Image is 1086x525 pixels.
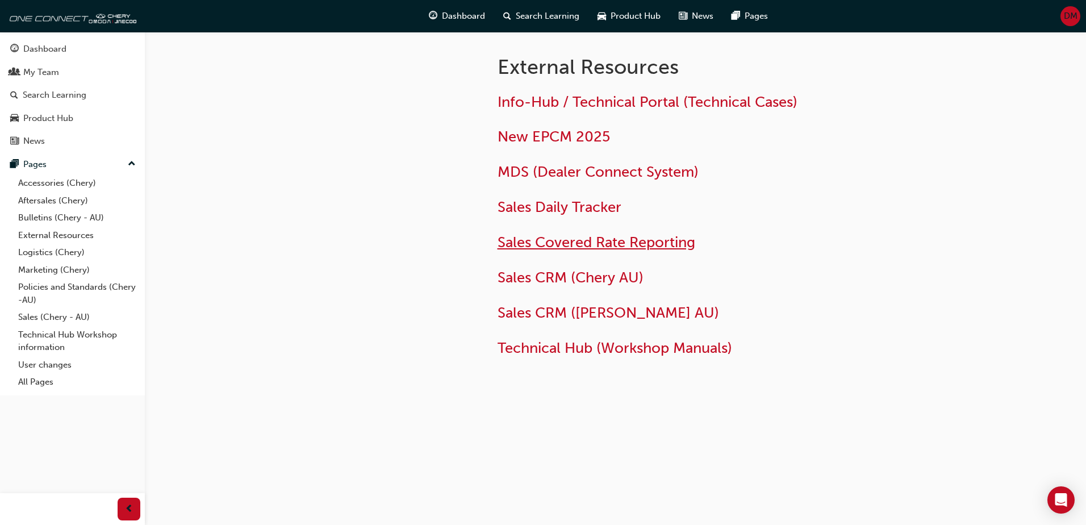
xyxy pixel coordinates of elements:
a: search-iconSearch Learning [494,5,588,28]
a: car-iconProduct Hub [588,5,670,28]
a: Sales CRM (Chery AU) [498,269,644,286]
a: Search Learning [5,85,140,106]
div: Product Hub [23,112,73,125]
a: Accessories (Chery) [14,174,140,192]
button: Pages [5,154,140,175]
a: Policies and Standards (Chery -AU) [14,278,140,309]
div: Pages [23,158,47,171]
a: news-iconNews [670,5,722,28]
span: search-icon [503,9,511,23]
span: Pages [745,10,768,23]
span: prev-icon [125,502,133,516]
a: New EPCM 2025 [498,128,610,145]
span: news-icon [679,9,687,23]
a: Bulletins (Chery - AU) [14,209,140,227]
span: Search Learning [516,10,579,23]
span: news-icon [10,136,19,147]
a: External Resources [14,227,140,244]
a: Dashboard [5,39,140,60]
a: Info-Hub / Technical Portal (Technical Cases) [498,93,797,111]
h1: External Resources [498,55,870,80]
span: News [692,10,713,23]
span: Product Hub [611,10,661,23]
a: Sales (Chery - AU) [14,309,140,326]
span: pages-icon [10,160,19,170]
div: Dashboard [23,43,66,56]
a: Technical Hub (Workshop Manuals) [498,339,732,357]
span: car-icon [10,114,19,124]
a: Technical Hub Workshop information [14,326,140,356]
span: up-icon [128,157,136,172]
a: Product Hub [5,108,140,129]
div: Open Intercom Messenger [1047,486,1075,514]
a: My Team [5,62,140,83]
span: guage-icon [429,9,437,23]
span: Dashboard [442,10,485,23]
a: Sales CRM ([PERSON_NAME] AU) [498,304,719,322]
span: car-icon [598,9,606,23]
span: DM [1064,10,1077,23]
a: Marketing (Chery) [14,261,140,279]
span: guage-icon [10,44,19,55]
div: Search Learning [23,89,86,102]
button: DashboardMy TeamSearch LearningProduct HubNews [5,36,140,154]
button: DM [1060,6,1080,26]
a: Logistics (Chery) [14,244,140,261]
a: MDS (Dealer Connect System) [498,163,699,181]
span: people-icon [10,68,19,78]
img: oneconnect [6,5,136,27]
span: pages-icon [732,9,740,23]
span: search-icon [10,90,18,101]
a: Sales Daily Tracker [498,198,621,216]
a: News [5,131,140,152]
a: guage-iconDashboard [420,5,494,28]
a: Aftersales (Chery) [14,192,140,210]
div: My Team [23,66,59,79]
div: News [23,135,45,148]
a: pages-iconPages [722,5,777,28]
a: Sales Covered Rate Reporting [498,234,695,251]
a: All Pages [14,373,140,391]
a: User changes [14,356,140,374]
